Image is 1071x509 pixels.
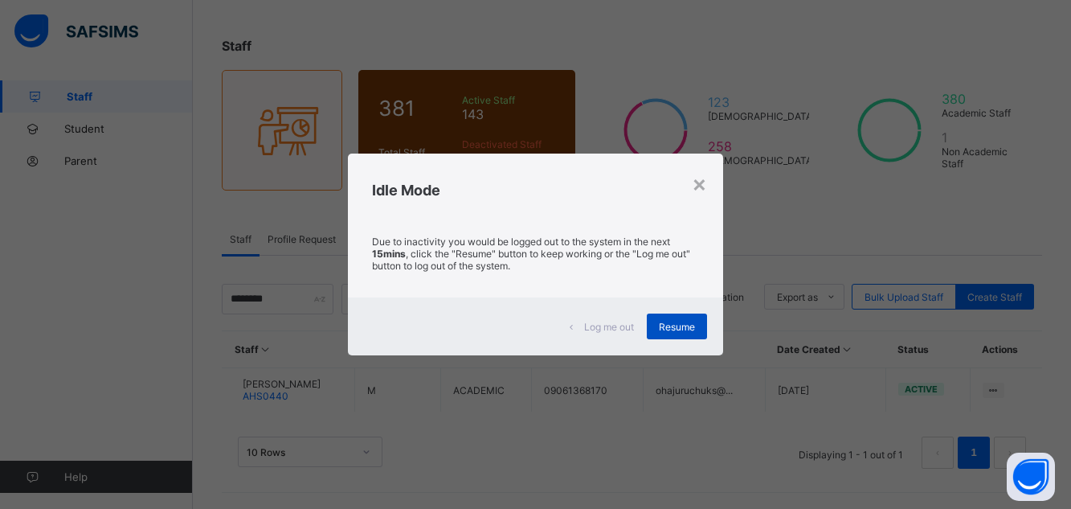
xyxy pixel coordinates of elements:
strong: 15mins [372,248,406,260]
h2: Idle Mode [372,182,699,199]
span: Log me out [584,321,634,333]
span: Resume [659,321,695,333]
p: Due to inactivity you would be logged out to the system in the next , click the "Resume" button t... [372,236,699,272]
button: Open asap [1007,453,1055,501]
div: × [692,170,707,197]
